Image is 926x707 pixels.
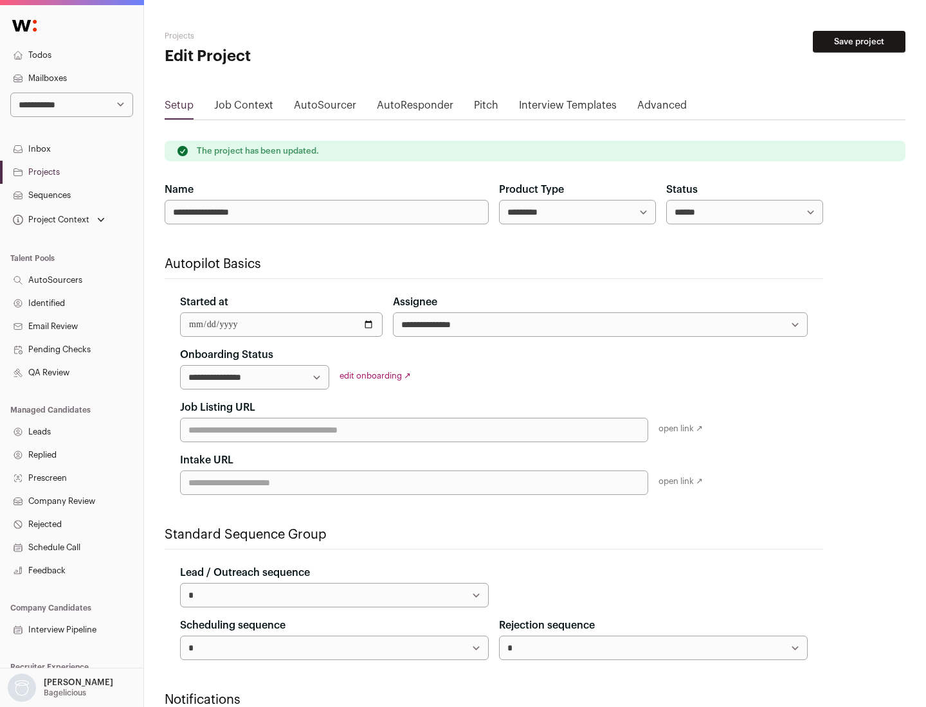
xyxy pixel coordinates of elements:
p: Bagelicious [44,688,86,698]
img: Wellfound [5,13,44,39]
label: Onboarding Status [180,347,273,362]
label: Intake URL [180,452,233,468]
div: Project Context [10,215,89,225]
h2: Standard Sequence Group [165,526,823,544]
label: Rejection sequence [499,618,595,633]
a: Interview Templates [519,98,617,118]
h2: Autopilot Basics [165,255,823,273]
a: edit onboarding ↗ [340,371,411,380]
a: AutoResponder [377,98,453,118]
h1: Edit Project [165,46,412,67]
label: Lead / Outreach sequence [180,565,310,580]
a: Advanced [637,98,687,118]
label: Assignee [393,294,437,310]
p: [PERSON_NAME] [44,677,113,688]
button: Open dropdown [10,211,107,229]
h2: Projects [165,31,412,41]
a: Job Context [214,98,273,118]
a: AutoSourcer [294,98,356,118]
label: Name [165,182,194,197]
a: Setup [165,98,194,118]
button: Open dropdown [5,674,116,702]
p: The project has been updated. [197,146,319,156]
label: Status [666,182,698,197]
label: Started at [180,294,228,310]
button: Save project [813,31,905,53]
img: nopic.png [8,674,36,702]
label: Product Type [499,182,564,197]
label: Scheduling sequence [180,618,286,633]
label: Job Listing URL [180,400,255,415]
a: Pitch [474,98,498,118]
